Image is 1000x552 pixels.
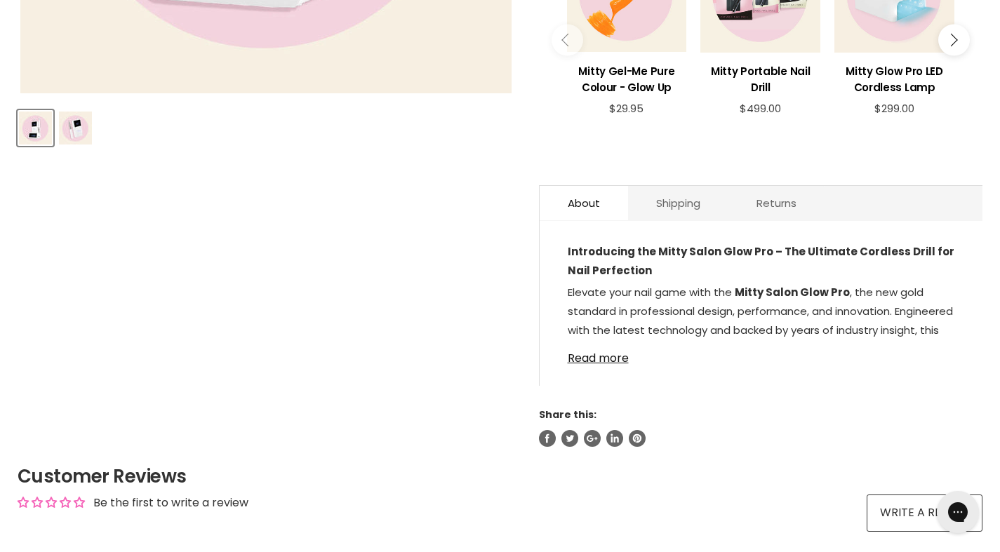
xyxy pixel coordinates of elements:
[58,110,93,146] button: Mitty Salon Glow Pro Nail Drill
[568,244,954,278] strong: Introducing the Mitty Salon Glow Pro – The Ultimate Cordless Drill for Nail Perfection
[93,495,248,511] div: Be the first to write a review
[18,110,53,146] button: Mitty Salon Glow Pro Nail Drill
[834,63,954,95] h3: Mitty Glow Pro LED Cordless Lamp
[628,186,728,220] a: Shipping
[567,63,687,95] h3: Mitty Gel-Me Pure Colour - Glow Up
[19,112,52,144] img: Mitty Salon Glow Pro Nail Drill
[18,494,85,511] div: Average rating is 0.00 stars
[567,53,687,102] a: View product:Mitty Gel-Me Pure Colour - Glow Up
[609,101,644,116] span: $29.95
[930,486,986,538] iframe: Gorgias live chat messenger
[59,112,92,144] img: Mitty Salon Glow Pro Nail Drill
[867,494,982,531] a: Write a review
[539,408,983,446] aside: Share this:
[700,53,820,102] a: View product:Mitty Portable Nail Drill
[728,186,825,220] a: Returns
[568,283,955,380] p: Elevate your nail game with the , the new gold standard in professional design, performance, and ...
[540,186,628,220] a: About
[735,285,850,299] strong: Mitty Salon Glow Pro
[539,408,596,422] span: Share this:
[700,63,820,95] h3: Mitty Portable Nail Drill
[740,101,781,116] span: $499.00
[834,53,954,102] a: View product:Mitty Glow Pro LED Cordless Lamp
[18,464,982,489] h2: Customer Reviews
[15,106,516,146] div: Product thumbnails
[874,101,914,116] span: $299.00
[568,344,955,365] a: Read more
